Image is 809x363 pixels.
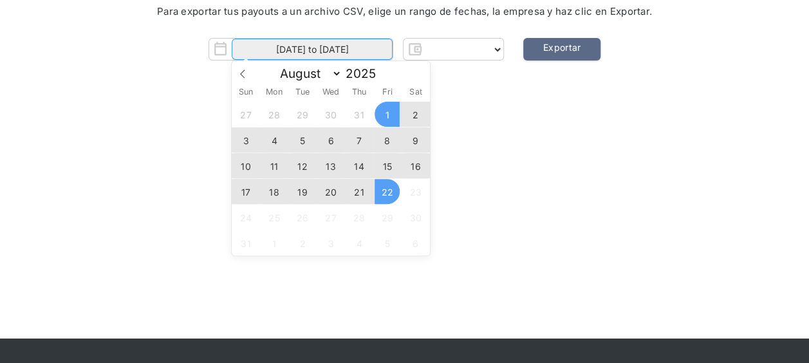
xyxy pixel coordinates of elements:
div: Para exportar tus payouts a un archivo CSV, elige un rango de fechas, la empresa y haz clic en Ex... [39,5,770,19]
span: August 8, 2025 [375,127,400,153]
span: Tue [288,88,317,97]
span: August 2, 2025 [403,102,428,127]
span: Wed [317,88,345,97]
span: August 6, 2025 [319,127,344,153]
a: Exportar [523,38,600,60]
span: August 16, 2025 [403,153,428,178]
span: August 21, 2025 [347,179,372,204]
span: September 5, 2025 [375,230,400,256]
select: Month [274,66,342,82]
span: August 5, 2025 [290,127,315,153]
span: August 22, 2025 [375,179,400,204]
span: Sat [402,88,430,97]
span: Mon [260,88,288,97]
span: August 13, 2025 [319,153,344,178]
span: July 30, 2025 [319,102,344,127]
span: August 24, 2025 [234,205,259,230]
span: August 11, 2025 [262,153,287,178]
span: August 7, 2025 [347,127,372,153]
span: July 31, 2025 [347,102,372,127]
span: August 30, 2025 [403,205,428,230]
span: August 1, 2025 [375,102,400,127]
span: September 1, 2025 [262,230,287,256]
span: August 12, 2025 [290,153,315,178]
span: August 19, 2025 [290,179,315,204]
span: August 14, 2025 [347,153,372,178]
span: September 4, 2025 [347,230,372,256]
input: Year [342,66,388,81]
span: August 31, 2025 [234,230,259,256]
span: Fri [373,88,402,97]
span: August 23, 2025 [403,179,428,204]
span: August 18, 2025 [262,179,287,204]
span: August 25, 2025 [262,205,287,230]
span: August 4, 2025 [262,127,287,153]
span: August 28, 2025 [347,205,372,230]
span: July 29, 2025 [290,102,315,127]
span: September 6, 2025 [403,230,428,256]
span: Thu [345,88,373,97]
span: Sun [232,88,260,97]
span: August 17, 2025 [234,179,259,204]
span: August 10, 2025 [234,153,259,178]
span: August 9, 2025 [403,127,428,153]
form: Form [209,38,504,60]
span: August 3, 2025 [234,127,259,153]
span: August 26, 2025 [290,205,315,230]
span: July 28, 2025 [262,102,287,127]
span: August 27, 2025 [319,205,344,230]
span: September 2, 2025 [290,230,315,256]
span: August 20, 2025 [319,179,344,204]
span: August 29, 2025 [375,205,400,230]
span: July 27, 2025 [234,102,259,127]
span: September 3, 2025 [319,230,344,256]
span: August 15, 2025 [375,153,400,178]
